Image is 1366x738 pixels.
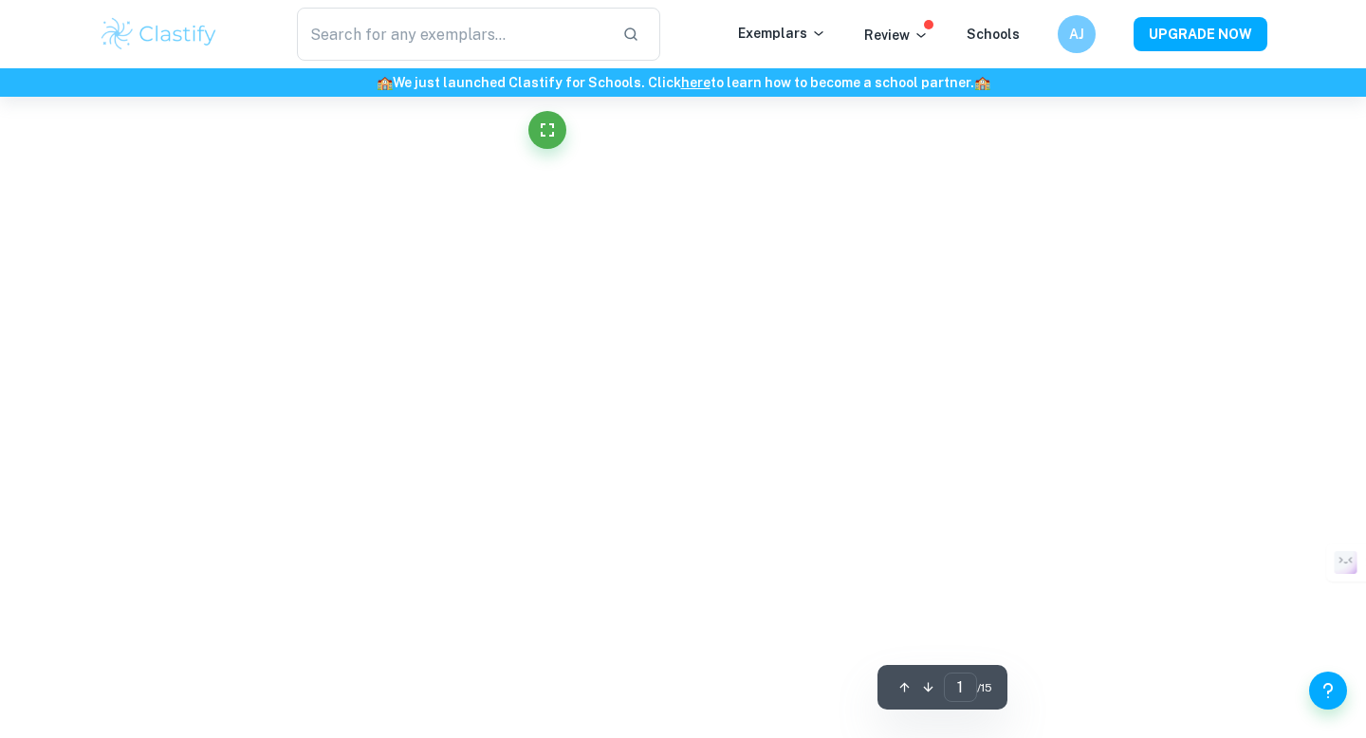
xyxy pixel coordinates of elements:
p: Exemplars [738,23,826,44]
button: UPGRADE NOW [1134,17,1267,51]
button: AJ [1058,15,1096,53]
button: Fullscreen [528,111,566,149]
button: Help and Feedback [1309,672,1347,710]
h6: AJ [1066,24,1088,45]
a: Schools [967,27,1020,42]
span: 🏫 [377,75,393,90]
img: Clastify logo [99,15,219,53]
input: Search for any exemplars... [297,8,607,61]
p: Review [864,25,929,46]
a: here [681,75,711,90]
h6: We just launched Clastify for Schools. Click to learn how to become a school partner. [4,72,1362,93]
span: 🏫 [974,75,990,90]
span: / 15 [977,679,992,696]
